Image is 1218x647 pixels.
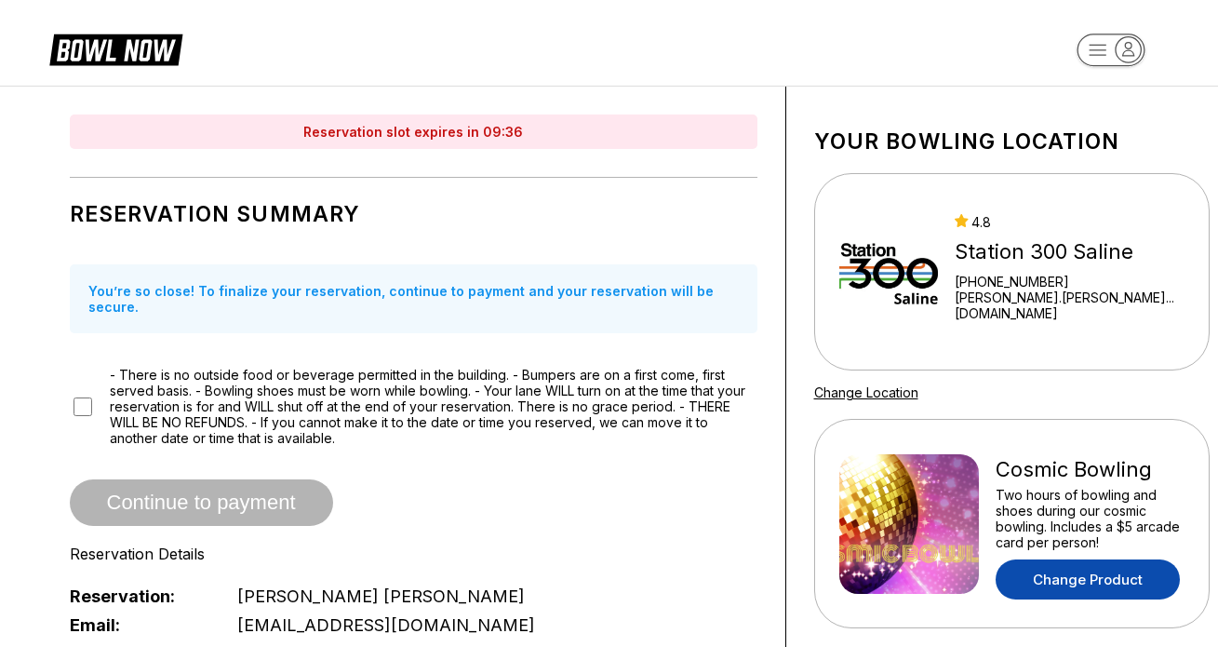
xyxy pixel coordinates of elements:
[996,457,1185,482] div: Cosmic Bowling
[814,384,918,400] a: Change Location
[70,586,207,606] span: Reservation:
[955,274,1184,290] div: [PHONE_NUMBER]
[237,586,525,606] span: [PERSON_NAME] [PERSON_NAME]
[955,239,1184,264] div: Station 300 Saline
[996,559,1180,600] a: Change Product
[237,615,535,635] span: [EMAIL_ADDRESS][DOMAIN_NAME]
[70,264,757,333] div: You’re so close! To finalize your reservation, continue to payment and your reservation will be s...
[70,201,757,227] h1: Reservation Summary
[839,454,979,594] img: Cosmic Bowling
[996,487,1185,550] div: Two hours of bowling and shoes during our cosmic bowling. Includes a $5 arcade card per person!
[110,367,757,446] span: - There is no outside food or beverage permitted in the building. - Bumpers are on a first come, ...
[839,202,939,342] img: Station 300 Saline
[814,128,1210,155] h1: Your bowling location
[70,115,757,149] div: Reservation slot expires in 09:36
[955,290,1184,321] a: [PERSON_NAME].[PERSON_NAME]...[DOMAIN_NAME]
[955,214,1184,230] div: 4.8
[70,615,207,635] span: Email:
[70,545,757,563] div: Reservation Details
